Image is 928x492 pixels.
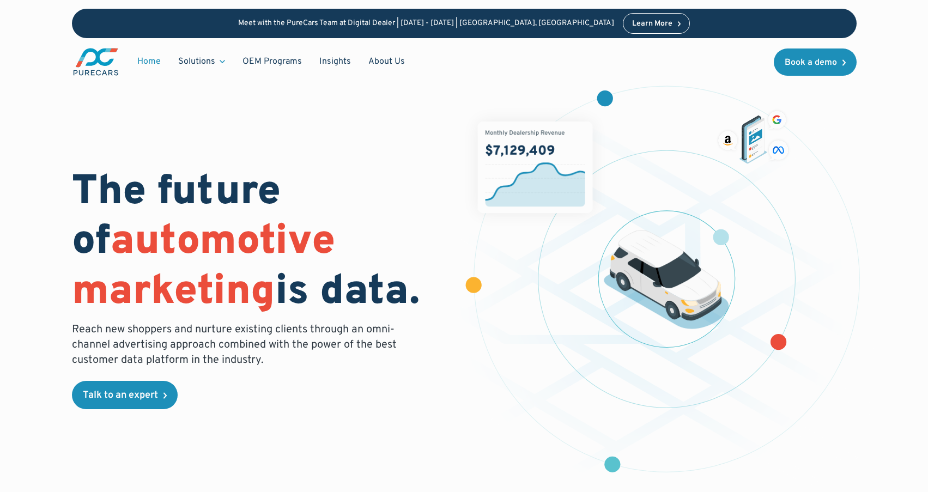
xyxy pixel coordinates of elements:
a: main [72,47,120,77]
a: Talk to an expert [72,381,178,409]
a: Home [129,51,169,72]
div: Book a demo [785,58,837,67]
div: Learn More [632,20,672,28]
img: chart showing monthly dealership revenue of $7m [477,122,592,214]
h1: The future of is data. [72,168,451,318]
p: Meet with the PureCars Team at Digital Dealer | [DATE] - [DATE] | [GEOGRAPHIC_DATA], [GEOGRAPHIC_... [238,19,614,28]
span: automotive marketing [72,216,335,318]
a: Learn More [623,13,690,34]
p: Reach new shoppers and nurture existing clients through an omni-channel advertising approach comb... [72,322,403,368]
img: illustration of a vehicle [603,230,729,329]
a: Insights [311,51,360,72]
div: Solutions [178,56,215,68]
a: About Us [360,51,414,72]
a: OEM Programs [234,51,311,72]
a: Book a demo [774,48,857,76]
img: purecars logo [72,47,120,77]
img: ads on social media and advertising partners [716,108,791,163]
div: Talk to an expert [83,391,158,400]
div: Solutions [169,51,234,72]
